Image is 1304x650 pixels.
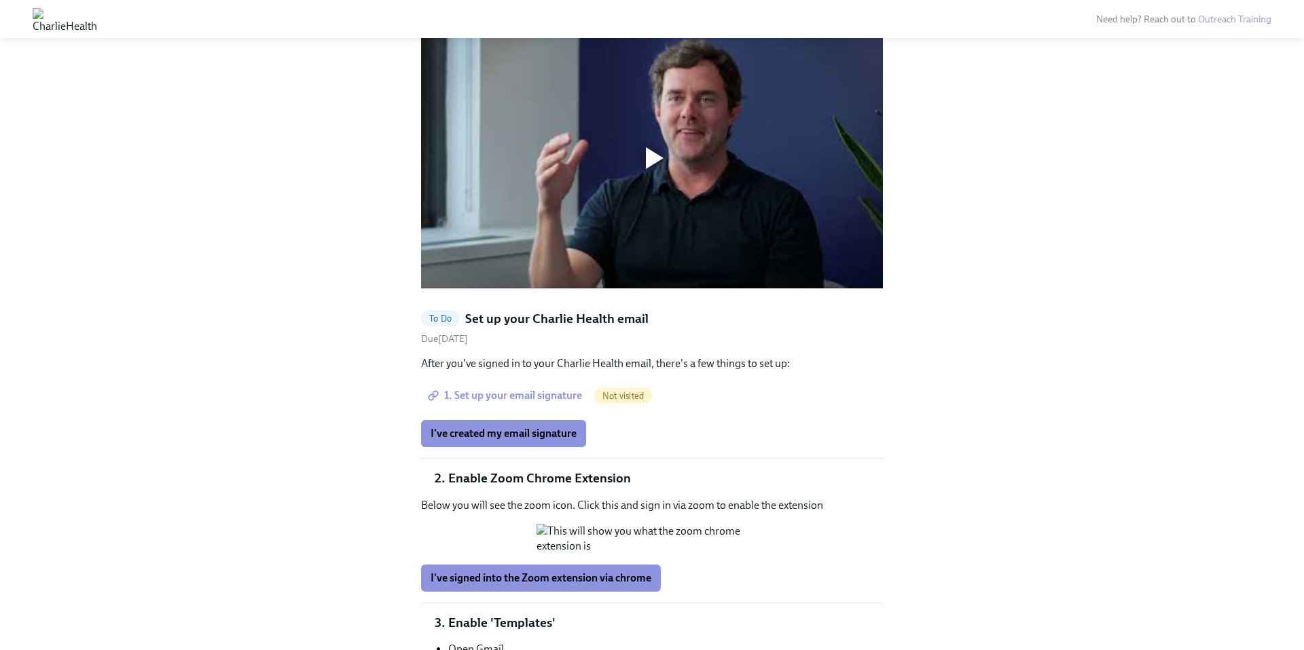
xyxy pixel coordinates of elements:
[421,382,592,409] a: 1. Set up your email signature
[421,313,460,324] span: To Do
[421,565,661,592] button: I've signed into the Zoom extension via chrome
[421,333,468,345] span: Tuesday, October 7th 2025, 10:00 am
[431,427,577,440] span: I've created my email signature
[448,470,883,487] li: Enable Zoom Chrome Extension
[421,420,586,447] button: I've created my email signature
[594,391,652,401] span: Not visited
[537,524,767,554] button: Zoom image
[448,614,883,632] li: Enable 'Templates'
[421,310,883,346] a: To DoSet up your Charlie Health emailDue[DATE]
[431,571,651,585] span: I've signed into the Zoom extension via chrome
[1096,14,1271,25] span: Need help? Reach out to
[431,389,582,402] span: 1. Set up your email signature
[1198,14,1271,25] a: Outreach Training
[465,310,649,328] h5: Set up your Charlie Health email
[421,356,883,371] p: After you've signed in to your Charlie Health email, there's a few things to set up:
[33,8,97,30] img: CharlieHealth
[421,498,883,513] p: Below you will see the zoom icon. Click this and sign in via zoom to enable the extension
